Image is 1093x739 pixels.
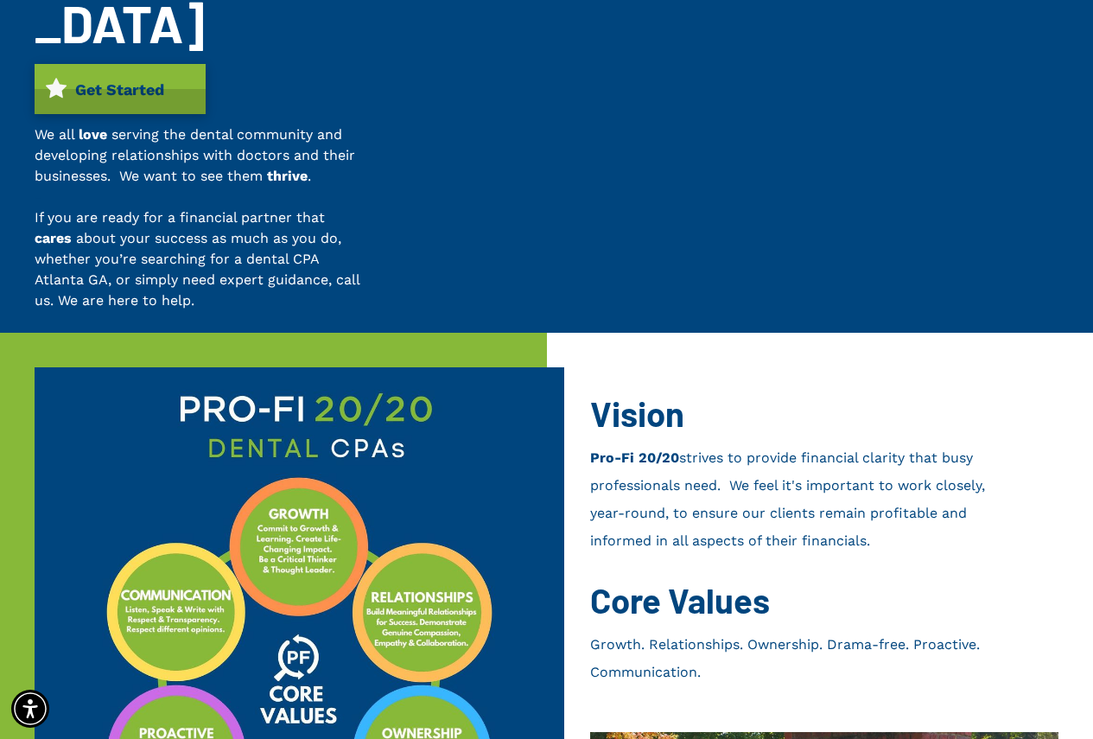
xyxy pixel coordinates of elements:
[267,168,308,184] span: thrive
[79,126,107,143] span: love
[35,126,355,184] span: serving the dental community and developing relationships with doctors and their businesses. We w...
[11,690,49,728] div: Accessibility Menu
[590,449,985,549] b: Pro-Fi 20/20
[35,230,72,246] span: cares
[35,126,74,143] span: We all
[308,168,311,184] span: .
[590,391,1059,436] h2: Vision
[35,209,325,226] span: If you are ready for a financial partner that
[35,188,41,205] span: -
[35,64,206,114] a: Get Started
[590,636,980,680] span: Growth. Relationships. Ownership. Drama-free. Proactive. Communication.
[35,230,359,309] span: about your success as much as you do, whether you’re searching for a dental CPA Atlanta GA, or si...
[69,72,170,107] span: Get Started
[590,449,985,549] span: strives to provide financial clarity that busy professionals need. We feel it's important to work...
[590,579,770,621] span: Core Values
